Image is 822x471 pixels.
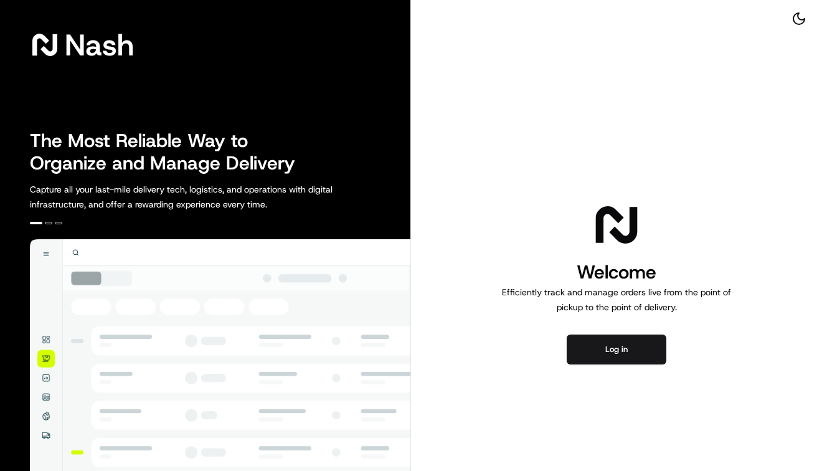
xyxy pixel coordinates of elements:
button: Log in [567,335,666,364]
h1: Welcome [497,260,736,285]
p: Efficiently track and manage orders live from the point of pickup to the point of delivery. [497,285,736,315]
h2: The Most Reliable Way to Organize and Manage Delivery [30,130,309,174]
span: Nash [65,32,134,57]
p: Capture all your last-mile delivery tech, logistics, and operations with digital infrastructure, ... [30,182,389,212]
